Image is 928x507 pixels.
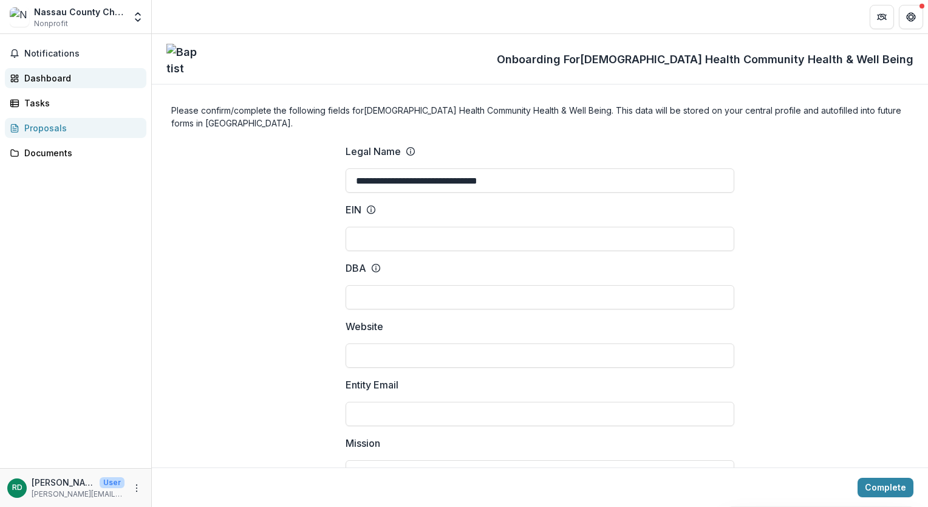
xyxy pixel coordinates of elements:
button: Partners [870,5,894,29]
p: DBA [346,261,366,275]
a: Dashboard [5,68,146,88]
div: Tasks [24,97,137,109]
p: User [100,477,125,488]
button: Notifications [5,44,146,63]
p: [PERSON_NAME][EMAIL_ADDRESS][DOMAIN_NAME] [32,489,125,500]
div: Nassau County Chamber of Commerce [34,5,125,18]
button: Open entity switcher [129,5,146,29]
button: Get Help [899,5,923,29]
p: EIN [346,202,361,217]
img: Nassau County Chamber of Commerce [10,7,29,27]
p: Legal Name [346,144,401,159]
div: Dashboard [24,72,137,84]
div: Regina Duncan [12,484,22,492]
a: Proposals [5,118,146,138]
p: Entity Email [346,378,398,392]
span: Notifications [24,49,142,59]
button: More [129,481,144,495]
p: Website [346,319,383,334]
img: Baptist Health Community Health & Well Being logo [166,44,197,74]
p: Mission [346,436,380,450]
p: Onboarding For [DEMOGRAPHIC_DATA] Health Community Health & Well Being [497,51,913,67]
span: Nonprofit [34,18,68,29]
div: Proposals [24,122,137,134]
h4: Please confirm/complete the following fields for [DEMOGRAPHIC_DATA] Health Community Health & Wel... [171,104,909,129]
a: Documents [5,143,146,163]
button: Complete [858,478,913,497]
p: [PERSON_NAME] [32,476,95,489]
div: Documents [24,147,137,159]
a: Tasks [5,93,146,113]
